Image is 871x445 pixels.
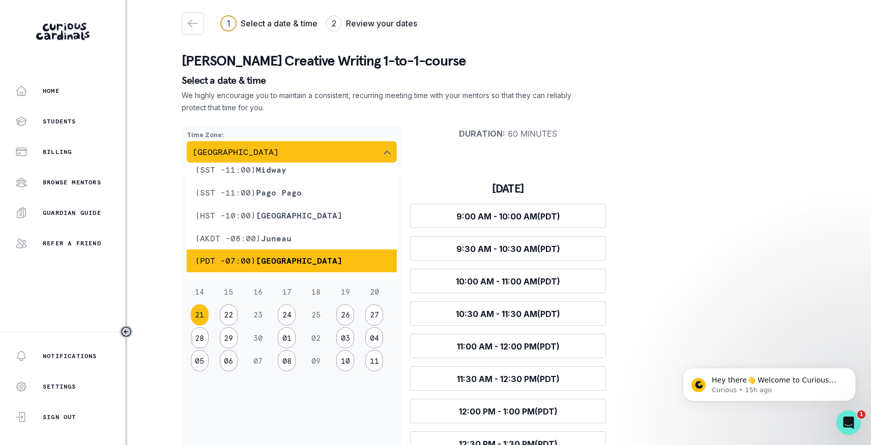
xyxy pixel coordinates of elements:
[336,350,354,371] button: 10
[43,87,60,95] p: Home
[187,204,397,227] li: (HST -10:00)
[43,148,72,156] p: Billing
[43,239,101,247] p: Refer a friend
[667,346,871,418] iframe: Intercom notifications message
[43,178,101,186] p: Browse Mentors
[459,129,505,139] strong: Duration :
[187,181,397,204] li: (SST -11:00)
[336,304,354,326] button: 26
[410,204,606,228] button: 9:00 AM - 10:00 AM(PDT)
[410,366,606,391] button: 11:30 AM - 12:30 PM(PDT)
[191,350,209,371] button: 05
[43,413,76,421] p: Sign Out
[857,410,865,419] span: 1
[36,23,90,40] img: Curious Cardinals Logo
[256,210,342,220] strong: [GEOGRAPHIC_DATA]
[187,158,397,280] ul: Choose a timezone
[182,89,572,114] p: We highly encourage you to maintain a consistent, recurring meeting time with your mentors so tha...
[457,374,560,384] span: 11:30 AM - 12:30 PM (PDT)
[191,304,209,326] button: 21
[256,165,286,175] strong: Midway
[456,276,560,287] span: 10:00 AM - 11:00 AM (PDT)
[187,131,224,139] strong: Time Zone :
[187,227,397,250] li: (AKDT -08:00)
[332,17,336,29] div: 2
[187,158,397,181] li: (SST -11:00)
[220,15,417,31] div: Progress
[410,399,606,423] button: 12:00 PM - 1:00 PM(PDT)
[410,334,606,358] button: 11:00 AM - 12:00 PM(PDT)
[365,350,383,371] button: 11
[410,181,606,196] h3: [DATE]
[187,141,397,163] button: Choose a timezone
[120,325,133,338] button: Toggle sidebar
[336,327,354,348] button: 03
[182,51,817,71] p: [PERSON_NAME] Creative Writing 1-to-1-course
[227,17,230,29] div: 1
[278,327,296,348] button: 01
[43,117,76,125] p: Students
[459,406,558,417] span: 12:00 PM - 1:00 PM (PDT)
[256,278,297,289] strong: Mazatlan
[187,272,397,295] li: (MST -07:00)
[182,75,817,85] p: Select a date & time
[220,350,238,371] button: 06
[220,304,238,326] button: 22
[43,352,97,360] p: Notifications
[278,304,296,326] button: 24
[43,209,101,217] p: Guardian Guide
[256,256,342,266] strong: [GEOGRAPHIC_DATA]
[220,327,238,348] button: 29
[410,301,606,326] button: 10:30 AM - 11:30 AM(PDT)
[256,187,302,198] strong: Pago Pago
[191,327,209,348] button: 28
[456,211,560,221] span: 9:00 AM - 10:00 AM (PDT)
[365,304,383,326] button: 27
[187,249,397,272] li: (PDT -07:00)
[410,269,606,293] button: 10:00 AM - 11:00 AM(PDT)
[365,327,383,348] button: 04
[457,341,560,352] span: 11:00 AM - 12:00 PM (PDT)
[261,233,292,243] strong: Juneau
[241,17,317,29] h3: Select a date & time
[410,236,606,261] button: 9:30 AM - 10:30 AM(PDT)
[346,17,417,29] h3: Review your dates
[836,410,861,435] iframe: Intercom live chat
[456,309,560,319] span: 10:30 AM - 11:30 AM (PDT)
[410,129,606,139] p: 60 minutes
[43,383,76,391] p: Settings
[456,244,560,254] span: 9:30 AM - 10:30 AM (PDT)
[278,350,296,371] button: 08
